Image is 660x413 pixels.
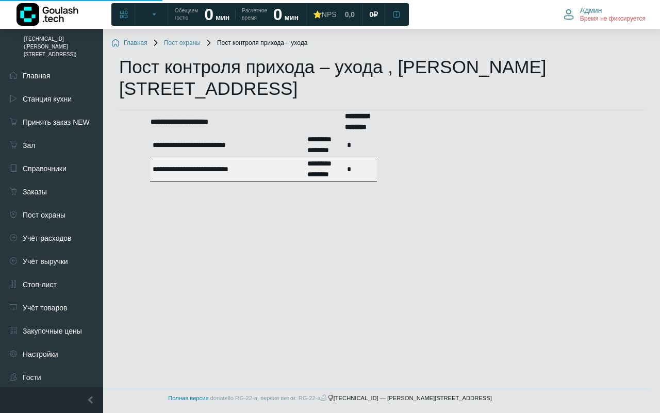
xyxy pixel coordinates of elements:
a: Главная [111,39,147,47]
span: ₽ [373,10,378,19]
span: Пост контроля прихода – ухода [205,39,307,47]
a: ⭐NPS 0,0 [307,5,361,24]
a: Полная версия [168,395,208,401]
strong: 0 [273,5,283,24]
span: NPS [322,10,337,19]
span: Время не фиксируется [580,15,646,23]
div: ⭐ [313,10,337,19]
span: 0 [369,10,373,19]
span: Обещаем гостю [175,7,198,22]
span: Расчетное время [242,7,267,22]
footer: [TECHNICAL_ID] — [PERSON_NAME][STREET_ADDRESS] [10,388,650,408]
button: Админ Время не фиксируется [557,4,652,25]
span: мин [284,13,298,22]
img: Логотип компании Goulash.tech [16,3,78,26]
strong: 0 [204,5,213,24]
span: мин [216,13,229,22]
span: 0,0 [345,10,355,19]
span: donatello RG-22-a, версия ветки: RG-22-a [210,395,328,401]
a: 0 ₽ [363,5,384,24]
a: Обещаем гостю 0 мин Расчетное время 0 мин [169,5,305,24]
span: Админ [580,6,602,15]
a: Пост охраны [152,39,201,47]
h1: Пост контроля прихода – ухода , [PERSON_NAME][STREET_ADDRESS] [119,56,644,100]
